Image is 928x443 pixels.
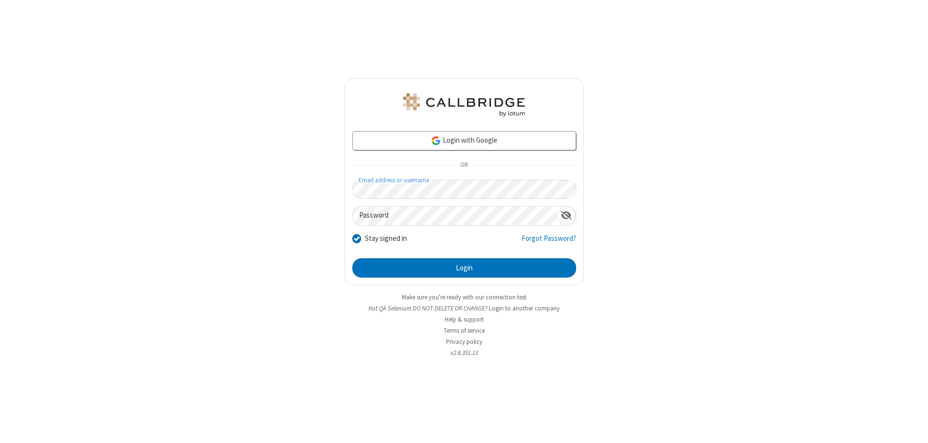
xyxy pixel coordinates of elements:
img: google-icon.png [431,135,441,146]
img: QA Selenium DO NOT DELETE OR CHANGE [401,93,527,117]
button: Login [352,258,576,278]
a: Forgot Password? [522,233,576,251]
a: Login with Google [352,131,576,150]
input: Email address or username [352,180,576,199]
div: Show password [557,207,576,224]
a: Help & support [445,315,484,324]
input: Password [353,207,557,225]
li: v2.6.351.13 [345,348,584,357]
iframe: Chat [904,418,921,436]
li: Not QA Selenium DO NOT DELETE OR CHANGE? [345,304,584,313]
span: OR [456,159,472,172]
a: Privacy policy [446,338,482,346]
a: Make sure you're ready with our connection test [402,293,526,301]
a: Terms of service [444,326,485,335]
button: Login to another company [489,304,560,313]
label: Stay signed in [365,233,407,244]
